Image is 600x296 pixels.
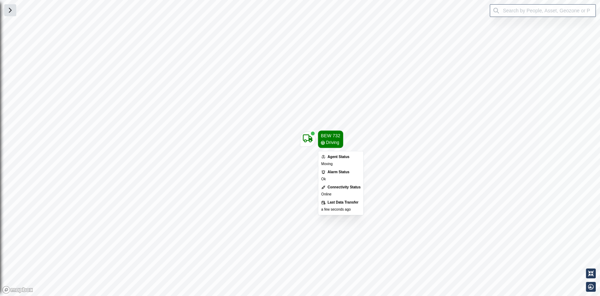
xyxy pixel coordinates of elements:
div: Alarm Status [328,169,349,175]
div: Connectivity Status [328,185,360,190]
div: Agent Status [328,154,349,160]
div: Ok [321,176,326,182]
div: BEW 732 [321,132,340,139]
div: Online [321,192,331,197]
input: Search by People, Asset, Geozone or Place [490,4,596,17]
div: a few seconds ago [321,207,351,212]
div: Driving [326,139,339,146]
div: Moving [321,161,333,167]
div: Last Data Transfer [328,200,358,205]
div: Map marker [300,130,343,148]
a: Mapbox logo [2,286,33,294]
